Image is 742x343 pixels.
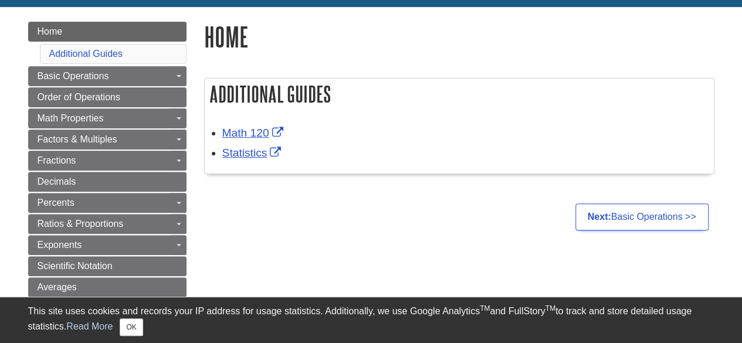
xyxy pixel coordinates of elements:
a: Read More [66,321,113,331]
a: Scientific Notation [28,256,187,276]
a: Exponents [28,235,187,255]
a: Ratios & Proportions [28,214,187,234]
h1: Home [204,22,714,52]
a: Percents [28,193,187,213]
span: Averages [38,282,77,292]
span: Fractions [38,155,76,165]
a: Math Properties [28,108,187,128]
div: This site uses cookies and records your IP address for usage statistics. Additionally, we use Goo... [28,304,714,336]
span: Ratios & Proportions [38,219,124,229]
span: Factors & Multiples [38,134,117,144]
button: Close [120,318,143,336]
sup: TM [480,304,490,313]
a: Link opens in new window [222,127,286,139]
strong: Next: [588,212,611,222]
a: Home [28,22,187,42]
h2: Additional Guides [205,79,714,110]
a: Link opens in new window [222,147,284,159]
span: Home [38,26,63,36]
span: Percents [38,198,74,208]
span: Math Properties [38,113,104,123]
a: Averages [28,277,187,297]
sup: TM [546,304,555,313]
span: Scientific Notation [38,261,113,271]
a: Additional Guides [49,49,123,59]
span: Basic Operations [38,71,109,81]
a: Basic Operations [28,66,187,86]
span: Decimals [38,176,76,186]
a: Order of Operations [28,87,187,107]
span: Exponents [38,240,82,250]
a: Factors & Multiples [28,130,187,150]
a: Next:Basic Operations >> [575,203,709,230]
a: Decimals [28,172,187,192]
a: Fractions [28,151,187,171]
span: Order of Operations [38,92,120,102]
